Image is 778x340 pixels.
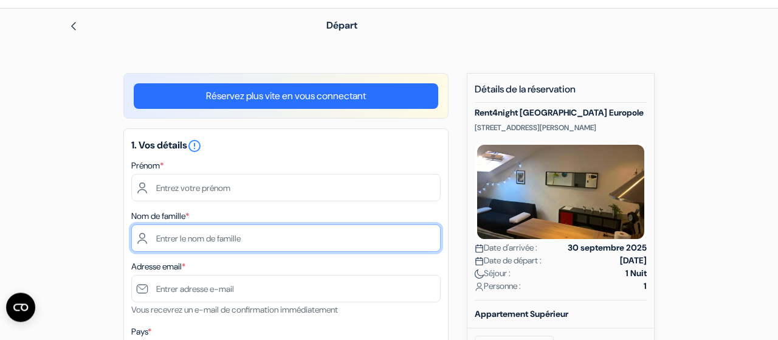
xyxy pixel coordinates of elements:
[131,174,441,201] input: Entrez votre prénom
[475,257,484,266] img: calendar.svg
[131,159,164,172] label: Prénom
[187,139,202,151] a: error_outline
[187,139,202,153] i: error_outline
[6,293,35,322] button: Ouvrir le widget CMP
[131,210,189,223] label: Nom de famille
[131,304,338,315] small: Vous recevrez un e-mail de confirmation immédiatement
[620,254,647,267] strong: [DATE]
[475,267,511,280] span: Séjour :
[131,275,441,302] input: Entrer adresse e-mail
[475,280,521,293] span: Personne :
[475,108,647,118] h5: Rent4night [GEOGRAPHIC_DATA] Europole
[475,244,484,253] img: calendar.svg
[131,139,441,153] h5: 1. Vos détails
[131,224,441,252] input: Entrer le nom de famille
[475,282,484,291] img: user_icon.svg
[568,241,647,254] strong: 30 septembre 2025
[475,241,537,254] span: Date d'arrivée :
[131,260,185,273] label: Adresse email
[326,19,357,32] span: Départ
[134,83,438,109] a: Réservez plus vite en vous connectant
[475,269,484,279] img: moon.svg
[625,267,647,280] strong: 1 Nuit
[131,325,151,338] label: Pays
[69,21,78,31] img: left_arrow.svg
[475,83,647,103] h5: Détails de la réservation
[644,280,647,293] strong: 1
[475,123,647,133] p: [STREET_ADDRESS][PERSON_NAME]
[475,254,542,267] span: Date de départ :
[475,308,568,319] b: Appartement Supérieur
